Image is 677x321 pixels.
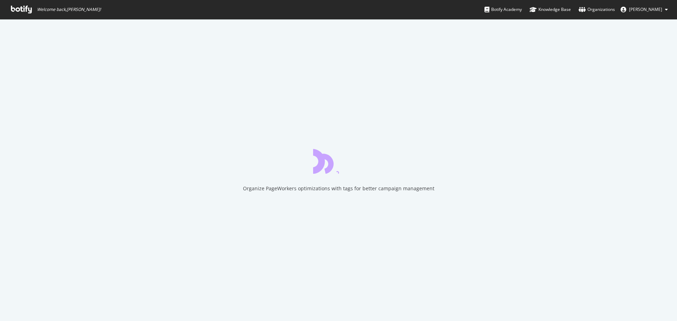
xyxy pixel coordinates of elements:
[530,6,571,13] div: Knowledge Base
[37,7,101,12] span: Welcome back, [PERSON_NAME] !
[313,148,364,174] div: animation
[615,4,673,15] button: [PERSON_NAME]
[629,6,662,12] span: Sharon Lee
[484,6,522,13] div: Botify Academy
[243,185,434,192] div: Organize PageWorkers optimizations with tags for better campaign management
[579,6,615,13] div: Organizations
